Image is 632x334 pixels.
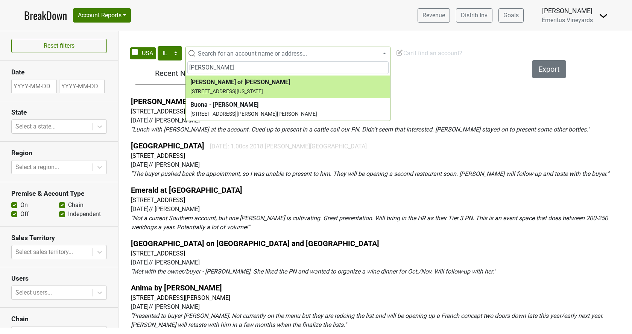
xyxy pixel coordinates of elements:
[542,17,593,24] span: Emeritus Vineyards
[198,50,307,57] span: Search for an account name or address...
[11,68,107,76] h3: Date
[498,8,524,23] a: Goals
[131,160,629,169] div: [DATE] // [PERSON_NAME]
[139,69,216,78] h5: Recent Notes
[131,126,589,133] em: " Lunch with [PERSON_NAME] at the account. Cued up to present in a cattle call our PN. Didn't see...
[190,79,290,86] b: [PERSON_NAME] of [PERSON_NAME]
[11,149,107,157] h3: Region
[131,196,185,204] a: [STREET_ADDRESS]
[11,109,107,116] h3: State
[131,116,629,125] div: [DATE] // [PERSON_NAME]
[11,234,107,242] h3: Sales Territory
[599,11,608,20] img: Dropdown Menu
[68,210,101,219] label: Independent
[73,8,131,23] button: Account Reports
[396,50,462,57] span: Can't find an account?
[131,258,629,267] div: [DATE] // [PERSON_NAME]
[20,210,29,219] label: Off
[396,49,403,56] img: Edit
[131,152,185,159] a: [STREET_ADDRESS]
[11,80,57,93] input: YYYY-MM-DD
[131,205,629,214] div: [DATE] // [PERSON_NAME]
[190,88,263,94] small: [STREET_ADDRESS][US_STATE]
[20,201,28,210] label: On
[131,141,204,150] a: [GEOGRAPHIC_DATA]
[11,190,107,198] h3: Premise & Account Type
[131,97,290,106] a: [PERSON_NAME] Italian Restaurant & Wine Bar
[190,111,317,117] small: [STREET_ADDRESS][PERSON_NAME][PERSON_NAME]
[131,186,242,195] a: Emerald at [GEOGRAPHIC_DATA]
[11,39,107,53] button: Reset filters
[68,201,84,210] label: Chain
[11,275,107,283] h3: Users
[131,250,185,257] a: [STREET_ADDRESS]
[456,8,492,23] a: Distrib Inv
[131,108,185,115] a: [STREET_ADDRESS]
[131,268,495,275] em: " Met with the owner/buyer - [PERSON_NAME]. She liked the PN and wanted to organize a wine dinner...
[532,60,566,78] button: Export
[542,6,593,16] div: [PERSON_NAME]
[131,239,379,248] a: [GEOGRAPHIC_DATA] on [GEOGRAPHIC_DATA] and [GEOGRAPHIC_DATA]
[131,215,608,231] em: " Not a current Southern account, but one [PERSON_NAME] is cultivating. Great presentation. Will ...
[190,101,258,108] b: Buona - [PERSON_NAME]
[24,8,67,23] a: BreakDown
[418,8,450,23] a: Revenue
[131,302,629,311] div: [DATE] // [PERSON_NAME]
[131,294,230,301] a: [STREET_ADDRESS][PERSON_NAME]
[11,315,107,323] h3: Chain
[131,312,603,328] em: " Presented to buyer [PERSON_NAME]. Not currently on the menu but they are redoing the list and w...
[131,170,609,177] em: " The buyer pushed back the appointment, so I was unable to present to him. They will be opening ...
[210,143,367,150] span: [DATE]: 1.00cs 2018 [PERSON_NAME][GEOGRAPHIC_DATA]
[59,80,105,93] input: YYYY-MM-DD
[131,283,222,292] a: Anima by [PERSON_NAME]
